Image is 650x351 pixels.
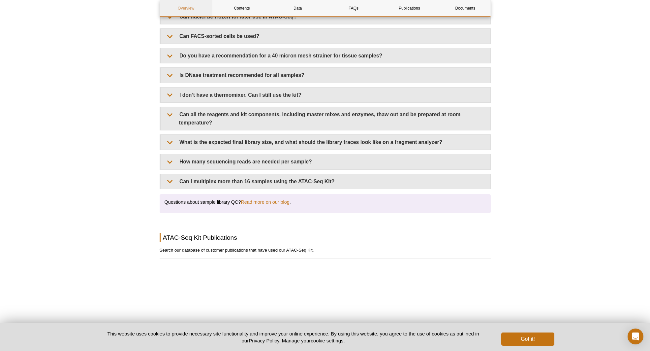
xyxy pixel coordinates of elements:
a: Data [271,0,324,16]
div: Open Intercom Messenger [628,329,643,344]
a: Read more on our blog [241,199,289,205]
button: cookie settings [311,338,343,343]
summary: What is the expected final library size, and what should the library traces look like on a fragme... [161,135,490,150]
a: FAQs [327,0,380,16]
a: Publications [383,0,436,16]
p: Search our database of customer publications that have used our ATAC-Seq Kit. [160,247,491,254]
button: Got it! [501,333,554,346]
summary: How many sequencing reads are needed per sample? [161,154,490,169]
a: Overview [160,0,212,16]
a: Contents [216,0,268,16]
h2: ATAC-Seq Kit Publications [160,233,491,242]
summary: Is DNase treatment recommended for all samples? [161,68,490,83]
summary: Can FACS-sorted cells be used? [161,29,490,44]
p: This website uses cookies to provide necessary site functionality and improve your online experie... [96,330,491,344]
h4: Questions about sample library QC? . [165,199,486,205]
summary: Can I multiplex more than 16 samples using the ATAC-Seq Kit? [161,174,490,189]
summary: I don’t have a thermomixer. Can I still use the kit? [161,88,490,102]
a: Privacy Policy [249,338,279,343]
summary: Do you have a recommendation for a 40 micron mesh strainer for tissue samples? [161,48,490,63]
summary: Can all the reagents and kit components, including master mixes and enzymes, thaw out and be prep... [161,107,490,130]
a: Documents [439,0,491,16]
